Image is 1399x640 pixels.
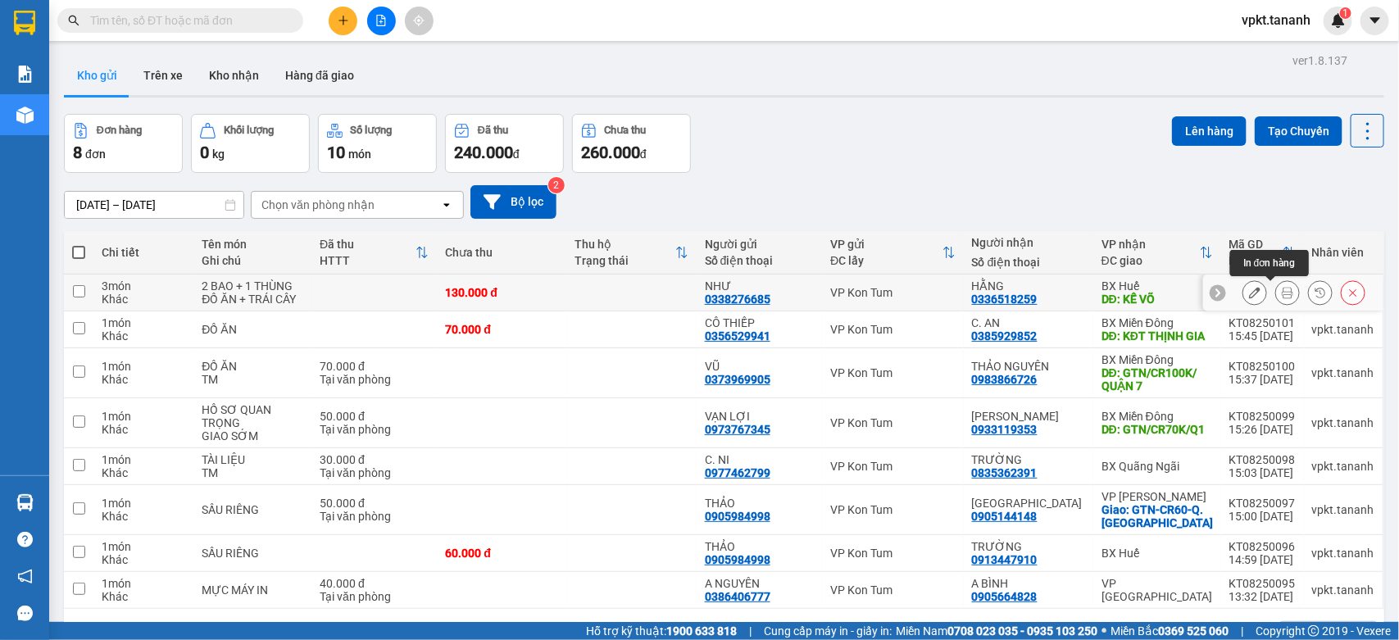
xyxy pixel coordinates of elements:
[1229,373,1296,386] div: 15:37 [DATE]
[272,56,367,95] button: Hàng đã giao
[202,583,303,597] div: MỰC MÁY IN
[320,373,429,386] div: Tại văn phòng
[140,16,179,33] span: Nhận:
[572,114,691,173] button: Chưa thu260.000đ
[202,254,303,267] div: Ghi chú
[1101,316,1213,329] div: BX Miền Đông
[338,15,349,26] span: plus
[1308,625,1320,637] span: copyright
[1172,116,1247,146] button: Lên hàng
[705,510,770,523] div: 0905984998
[318,114,437,173] button: Số lượng10món
[1230,250,1309,276] div: In đơn hàng
[972,553,1038,566] div: 0913447910
[1229,410,1296,423] div: KT08250099
[972,293,1038,306] div: 0336518259
[445,114,564,173] button: Đã thu240.000đ
[830,286,956,299] div: VP Kon Tum
[320,453,429,466] div: 30.000 đ
[705,540,814,553] div: THẢO
[202,503,303,516] div: SẦU RIÊNG
[320,577,429,590] div: 40.000 đ
[200,143,209,162] span: 0
[1101,353,1213,366] div: BX Miền Đông
[705,316,814,329] div: CÔ THIẾP
[320,254,416,267] div: HTTT
[830,547,956,560] div: VP Kon Tum
[1229,453,1296,466] div: KT08250098
[17,606,33,621] span: message
[548,177,565,193] sup: 2
[102,373,185,386] div: Khác
[1229,360,1296,373] div: KT08250100
[972,497,1085,510] div: HÀ TRUNG
[822,231,964,275] th: Toggle SortBy
[1101,628,1106,634] span: ⚪️
[749,622,752,640] span: |
[470,185,556,219] button: Bộ lọc
[375,15,387,26] span: file-add
[972,453,1085,466] div: TRƯỜNG
[320,497,429,510] div: 50.000 đ
[666,624,737,638] strong: 1900 633 818
[97,125,142,136] div: Đơn hàng
[567,231,697,275] th: Toggle SortBy
[705,329,770,343] div: 0356529941
[1229,553,1296,566] div: 14:59 [DATE]
[478,125,508,136] div: Đã thu
[972,373,1038,386] div: 0983866726
[64,114,183,173] button: Đơn hàng8đơn
[202,360,303,373] div: ĐỒ ĂN
[85,148,106,161] span: đơn
[1312,246,1374,259] div: Nhân viên
[140,53,312,76] div: 0385929852
[102,540,185,553] div: 1 món
[1101,410,1213,423] div: BX Miền Đông
[445,286,558,299] div: 130.000 đ
[764,622,892,640] span: Cung cấp máy in - giấy in:
[367,7,396,35] button: file-add
[311,231,437,275] th: Toggle SortBy
[1312,416,1374,429] div: vpkt.tananh
[102,279,185,293] div: 3 món
[351,125,393,136] div: Số lượng
[1101,279,1213,293] div: BX Huế
[102,453,185,466] div: 1 món
[64,56,130,95] button: Kho gửi
[947,624,1097,638] strong: 0708 023 035 - 0935 103 250
[202,403,303,429] div: HỒ SƠ QUAN TRỌNG
[972,410,1085,423] div: THANH TRÚC
[14,11,35,35] img: logo-vxr
[830,323,956,336] div: VP Kon Tum
[705,373,770,386] div: 0373969905
[140,85,164,102] span: DĐ:
[14,53,129,73] div: CÔ THIẾP
[1312,460,1374,473] div: vpkt.tananh
[1340,7,1351,19] sup: 1
[445,246,558,259] div: Chưa thu
[202,238,303,251] div: Tên món
[705,497,814,510] div: THẢO
[1229,238,1283,251] div: Mã GD
[348,148,371,161] span: món
[1101,547,1213,560] div: BX Huế
[1101,503,1213,529] div: Giao: GTN-CR60-Q.TÂN PHÚ
[705,238,814,251] div: Người gửi
[102,329,185,343] div: Khác
[1241,622,1243,640] span: |
[14,73,129,96] div: 0356529941
[16,66,34,83] img: solution-icon
[896,622,1097,640] span: Miền Nam
[102,510,185,523] div: Khác
[130,56,196,95] button: Trên xe
[705,293,770,306] div: 0338276685
[413,15,425,26] span: aim
[102,497,185,510] div: 1 món
[1221,231,1304,275] th: Toggle SortBy
[972,466,1038,479] div: 0835362391
[102,466,185,479] div: Khác
[1111,622,1229,640] span: Miền Bắc
[1101,238,1200,251] div: VP nhận
[202,279,303,293] div: 2 BAO + 1 THÙNG
[102,590,185,603] div: Khác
